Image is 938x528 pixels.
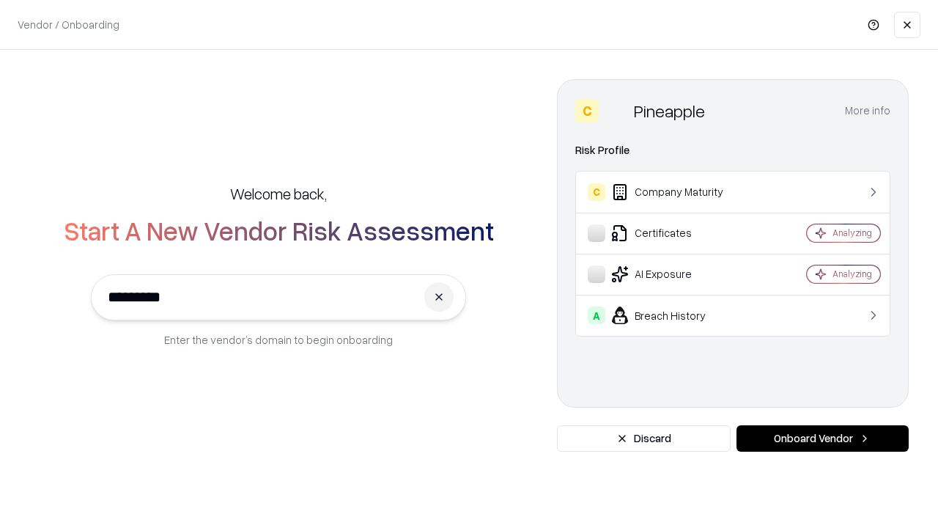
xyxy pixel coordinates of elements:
div: Analyzing [832,268,872,280]
button: Discard [557,425,731,452]
img: Pineapple [605,99,628,122]
h5: Welcome back, [230,183,327,204]
div: C [588,183,605,201]
div: Certificates [588,224,763,242]
button: Onboard Vendor [736,425,909,452]
button: More info [845,98,890,124]
div: Pineapple [634,99,705,122]
div: Company Maturity [588,183,763,201]
div: C [575,99,599,122]
p: Enter the vendor’s domain to begin onboarding [164,332,393,348]
div: Analyzing [832,227,872,239]
div: A [588,307,605,324]
div: AI Exposure [588,265,763,283]
h2: Start A New Vendor Risk Assessment [64,216,494,245]
div: Risk Profile [575,142,890,159]
p: Vendor / Onboarding [18,17,119,32]
div: Breach History [588,307,763,324]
